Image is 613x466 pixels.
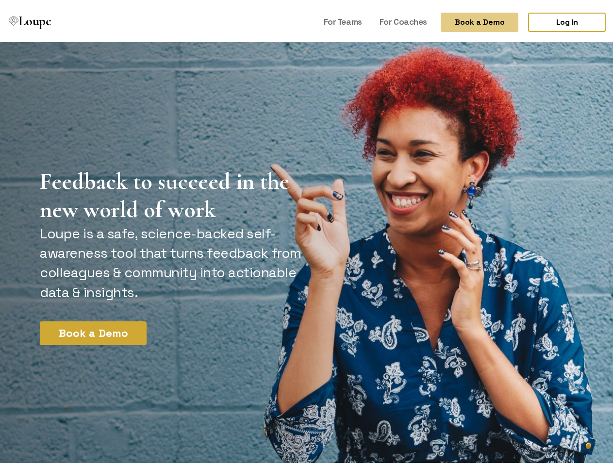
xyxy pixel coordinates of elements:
a: Log In [528,10,606,29]
h1: Feedback to succeed in the new world of work [40,165,305,221]
a: For Coaches [376,10,431,28]
button: Book a Demo [40,318,147,342]
p: Loupe is a safe, science-backed self-awareness tool that turns feedback from colleagues & communi... [40,221,305,300]
button: Book a Demo [441,10,518,29]
a: For Teams [320,10,366,28]
img: Loupe Logo [9,14,18,23]
a: Loupe [6,10,54,30]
